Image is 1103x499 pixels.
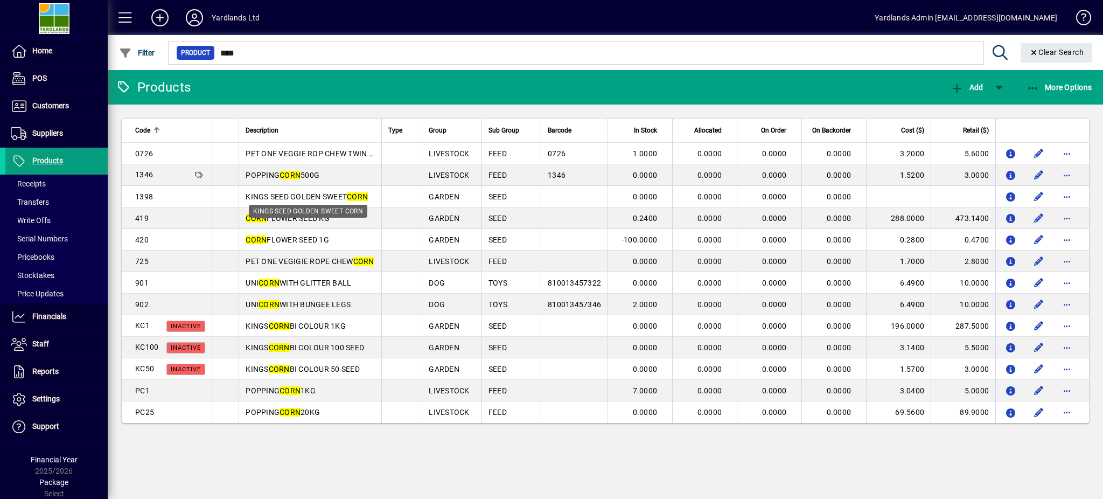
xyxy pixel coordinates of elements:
span: 0.0000 [633,343,658,352]
span: KINGS BI COLOUR 50 SEED [246,365,360,373]
span: Product [181,47,210,58]
div: Yardlands Admin [EMAIL_ADDRESS][DOMAIN_NAME] [875,9,1057,26]
button: Edit [1030,231,1048,248]
span: On Order [761,124,786,136]
span: POPPING 500G [246,171,319,179]
span: Clear Search [1029,48,1084,57]
span: POPPING 20KG [246,408,320,417]
button: Edit [1030,317,1048,335]
span: PET ONE VEGGIE ROP CHEW TWIN PACK /CARROT [246,149,442,158]
span: 1.0000 [633,149,658,158]
span: FLOWER SEED 1G [246,235,329,244]
span: FEED [488,257,507,266]
span: 0.0000 [697,214,722,223]
span: Support [32,422,59,431]
span: 0.0000 [697,171,722,179]
span: 0.0000 [762,279,787,287]
span: GARDEN [429,192,459,201]
span: 810013457322 [548,279,601,287]
span: Description [246,124,278,136]
span: 0.0000 [697,279,722,287]
span: 419 [135,214,149,223]
span: LIVESTOCK [429,257,469,266]
td: 69.5600 [866,401,931,423]
td: 3.0000 [931,358,995,380]
td: 3.0400 [866,380,931,401]
span: 0.0000 [827,343,851,352]
span: Settings [32,394,60,403]
span: 0.0000 [762,257,787,266]
a: Write Offs [5,211,108,230]
span: 420 [135,235,149,244]
span: 0726 [548,149,566,158]
span: Cost ($) [901,124,924,136]
em: CORN [269,343,290,352]
a: Settings [5,386,108,413]
td: 288.0000 [866,207,931,229]
span: KINGS BI COLOUR 100 SEED [246,343,364,352]
span: KC100 [135,343,158,351]
button: More options [1058,317,1076,335]
span: FEED [488,149,507,158]
button: Edit [1030,382,1048,399]
span: Reports [32,367,59,376]
span: 0.2400 [633,214,658,223]
span: Code [135,124,150,136]
button: Edit [1030,339,1048,356]
span: 2.0000 [633,300,658,309]
span: Customers [32,101,69,110]
em: CORN [353,257,374,266]
span: Group [429,124,446,136]
a: Knowledge Base [1068,2,1090,37]
button: More options [1058,253,1076,270]
span: 0.0000 [762,408,787,417]
a: Customers [5,93,108,120]
span: SEED [488,322,507,330]
div: Yardlands Ltd [212,9,260,26]
span: PET ONE VEGIGIE ROPE CHEW [246,257,374,266]
div: Group [429,124,474,136]
span: FLOWER SEED KG [246,214,330,223]
span: 0.0000 [827,171,851,179]
span: UNI WITH GLITTER BALL [246,279,351,287]
span: POPPING 1KG [246,386,316,395]
button: More options [1058,188,1076,205]
td: 287.5000 [931,315,995,337]
span: 0.0000 [633,408,658,417]
em: CORN [246,235,267,244]
button: Edit [1030,253,1048,270]
span: Home [32,46,52,55]
div: KINGS SEED GOLDEN SWEET CORN [249,205,367,218]
button: More Options [1024,78,1095,97]
td: 2.8000 [931,251,995,272]
span: On Backorder [812,124,851,136]
span: GARDEN [429,343,459,352]
span: Inactive [171,344,201,351]
span: 0.0000 [827,192,851,201]
button: Filter [116,43,158,63]
span: 1346 [548,171,566,179]
span: 0.0000 [762,322,787,330]
span: Sub Group [488,124,519,136]
td: 1.7000 [866,251,931,272]
em: CORN [269,322,290,330]
a: Suppliers [5,120,108,147]
span: FEED [488,171,507,179]
span: PC25 [135,408,154,417]
span: Stocktakes [11,271,54,280]
span: 0.0000 [762,235,787,244]
span: Products [32,156,63,165]
button: Clear [1021,43,1093,63]
span: 810013457346 [548,300,601,309]
span: 0.0000 [697,149,722,158]
span: Package [39,478,68,487]
span: 0.0000 [697,386,722,395]
span: 0.0000 [762,149,787,158]
button: More options [1058,231,1076,248]
div: Allocated [679,124,731,136]
a: POS [5,65,108,92]
a: Pricebooks [5,248,108,266]
button: Edit [1030,167,1048,184]
button: More options [1058,274,1076,292]
em: CORN [259,279,280,287]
